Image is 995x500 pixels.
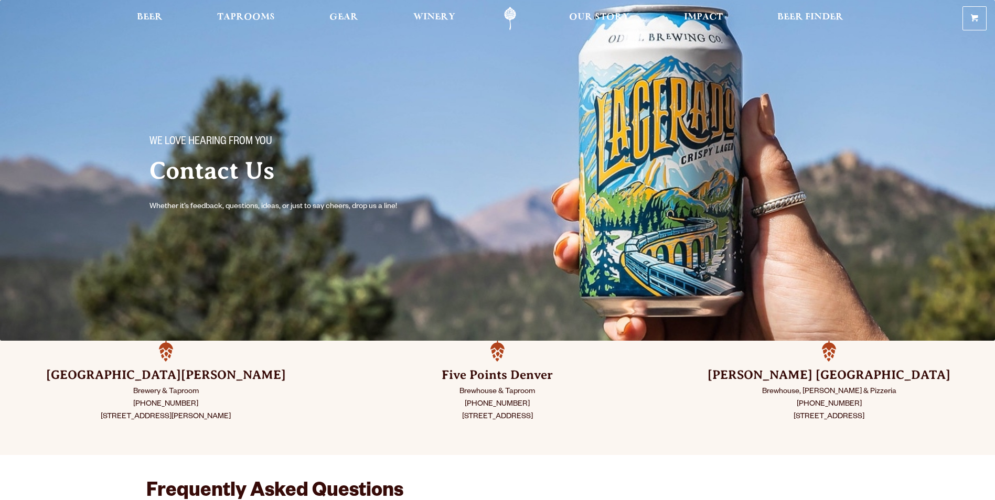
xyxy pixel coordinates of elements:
[217,13,275,21] span: Taprooms
[149,158,477,184] h2: Contact Us
[137,13,163,21] span: Beer
[684,13,723,21] span: Impact
[358,367,637,384] h3: Five Points Denver
[690,386,969,423] p: Brewhouse, [PERSON_NAME] & Pizzeria [PHONE_NUMBER] [STREET_ADDRESS]
[149,136,272,149] span: We love hearing from you
[777,13,843,21] span: Beer Finder
[26,386,305,423] p: Brewery & Taproom [PHONE_NUMBER] [STREET_ADDRESS][PERSON_NAME]
[26,367,305,384] h3: [GEOGRAPHIC_DATA][PERSON_NAME]
[149,201,418,213] p: Whether it’s feedback, questions, ideas, or just to say cheers, drop us a line!
[413,13,455,21] span: Winery
[130,7,169,30] a: Beer
[323,7,365,30] a: Gear
[490,7,530,30] a: Odell Home
[677,7,730,30] a: Impact
[569,13,629,21] span: Our Story
[406,7,462,30] a: Winery
[690,367,969,384] h3: [PERSON_NAME] [GEOGRAPHIC_DATA]
[358,386,637,423] p: Brewhouse & Taproom [PHONE_NUMBER] [STREET_ADDRESS]
[771,7,850,30] a: Beer Finder
[562,7,636,30] a: Our Story
[210,7,282,30] a: Taprooms
[329,13,358,21] span: Gear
